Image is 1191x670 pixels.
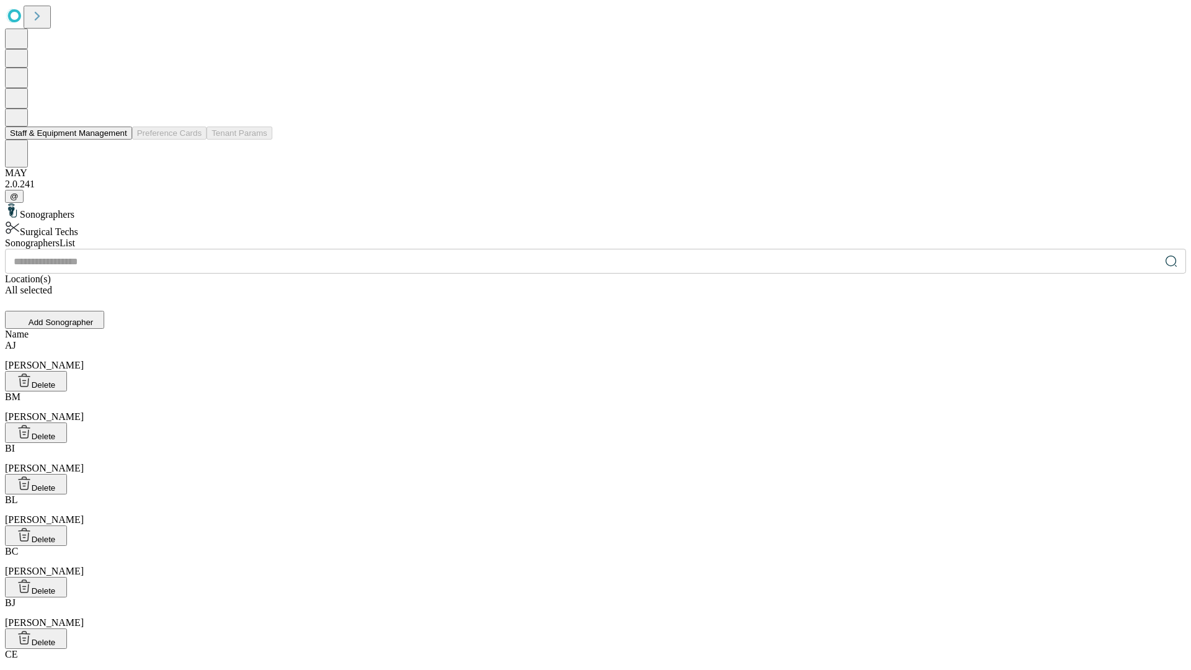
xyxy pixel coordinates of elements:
[5,649,17,659] span: CE
[32,483,56,493] span: Delete
[5,546,1186,577] div: [PERSON_NAME]
[5,329,1186,340] div: Name
[5,577,67,597] button: Delete
[5,340,1186,371] div: [PERSON_NAME]
[5,474,67,494] button: Delete
[5,443,1186,474] div: [PERSON_NAME]
[5,391,1186,422] div: [PERSON_NAME]
[5,311,104,329] button: Add Sonographer
[5,597,1186,628] div: [PERSON_NAME]
[132,127,207,140] button: Preference Cards
[32,432,56,441] span: Delete
[207,127,272,140] button: Tenant Params
[5,220,1186,238] div: Surgical Techs
[5,391,20,402] span: BM
[5,422,67,443] button: Delete
[29,318,93,327] span: Add Sonographer
[5,274,51,284] span: Location(s)
[5,203,1186,220] div: Sonographers
[5,494,17,505] span: BL
[32,380,56,390] span: Delete
[5,371,67,391] button: Delete
[5,628,67,649] button: Delete
[5,525,67,546] button: Delete
[5,238,1186,249] div: Sonographers List
[32,535,56,544] span: Delete
[5,597,16,608] span: BJ
[5,285,1186,296] div: All selected
[5,340,16,351] span: AJ
[32,638,56,647] span: Delete
[5,546,18,556] span: BC
[5,179,1186,190] div: 2.0.241
[5,127,132,140] button: Staff & Equipment Management
[5,167,1186,179] div: MAY
[5,443,15,453] span: BI
[5,190,24,203] button: @
[10,192,19,201] span: @
[5,494,1186,525] div: [PERSON_NAME]
[32,586,56,596] span: Delete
